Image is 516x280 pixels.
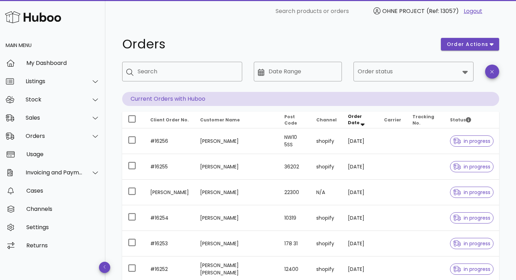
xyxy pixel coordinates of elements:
[150,117,189,123] span: Client Order No.
[26,96,83,103] div: Stock
[453,164,490,169] span: in progress
[453,267,490,272] span: in progress
[194,128,279,154] td: [PERSON_NAME]
[145,205,194,231] td: #16254
[26,60,100,66] div: My Dashboard
[26,133,83,139] div: Orders
[450,117,471,123] span: Status
[279,205,310,231] td: 10319
[26,206,100,212] div: Channels
[384,117,401,123] span: Carrier
[444,112,499,128] th: Status
[194,112,279,128] th: Customer Name
[311,128,342,154] td: shopify
[311,112,342,128] th: Channel
[26,78,83,85] div: Listings
[453,215,490,220] span: in progress
[426,7,459,15] span: (Ref: 13057)
[194,231,279,256] td: [PERSON_NAME]
[446,41,489,48] span: order actions
[353,62,474,81] div: Order status
[412,114,434,126] span: Tracking No.
[441,38,499,51] button: order actions
[26,169,83,176] div: Invoicing and Payments
[145,231,194,256] td: #16253
[342,128,378,154] td: [DATE]
[279,180,310,205] td: 22300
[382,7,425,15] span: OHNE PROJECT
[279,128,310,154] td: NW10 5SS
[200,117,240,123] span: Customer Name
[453,190,490,195] span: in progress
[311,180,342,205] td: N/A
[194,154,279,180] td: [PERSON_NAME]
[311,154,342,180] td: shopify
[26,151,100,158] div: Usage
[145,128,194,154] td: #16256
[279,231,310,256] td: 178 31
[342,205,378,231] td: [DATE]
[279,154,310,180] td: 36202
[342,112,378,128] th: Order Date: Sorted descending. Activate to remove sorting.
[26,224,100,231] div: Settings
[407,112,444,128] th: Tracking No.
[284,114,297,126] span: Post Code
[342,154,378,180] td: [DATE]
[122,92,499,106] p: Current Orders with Huboo
[122,38,432,51] h1: Orders
[5,9,61,25] img: Huboo Logo
[342,180,378,205] td: [DATE]
[453,139,490,144] span: in progress
[453,241,490,246] span: in progress
[311,231,342,256] td: shopify
[342,231,378,256] td: [DATE]
[145,180,194,205] td: [PERSON_NAME]
[26,114,83,121] div: Sales
[464,7,482,15] a: Logout
[279,112,310,128] th: Post Code
[194,180,279,205] td: [PERSON_NAME]
[145,112,194,128] th: Client Order No.
[316,117,337,123] span: Channel
[26,242,100,249] div: Returns
[194,205,279,231] td: [PERSON_NAME]
[378,112,407,128] th: Carrier
[348,113,362,126] span: Order Date
[26,187,100,194] div: Cases
[311,205,342,231] td: shopify
[145,154,194,180] td: #16255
